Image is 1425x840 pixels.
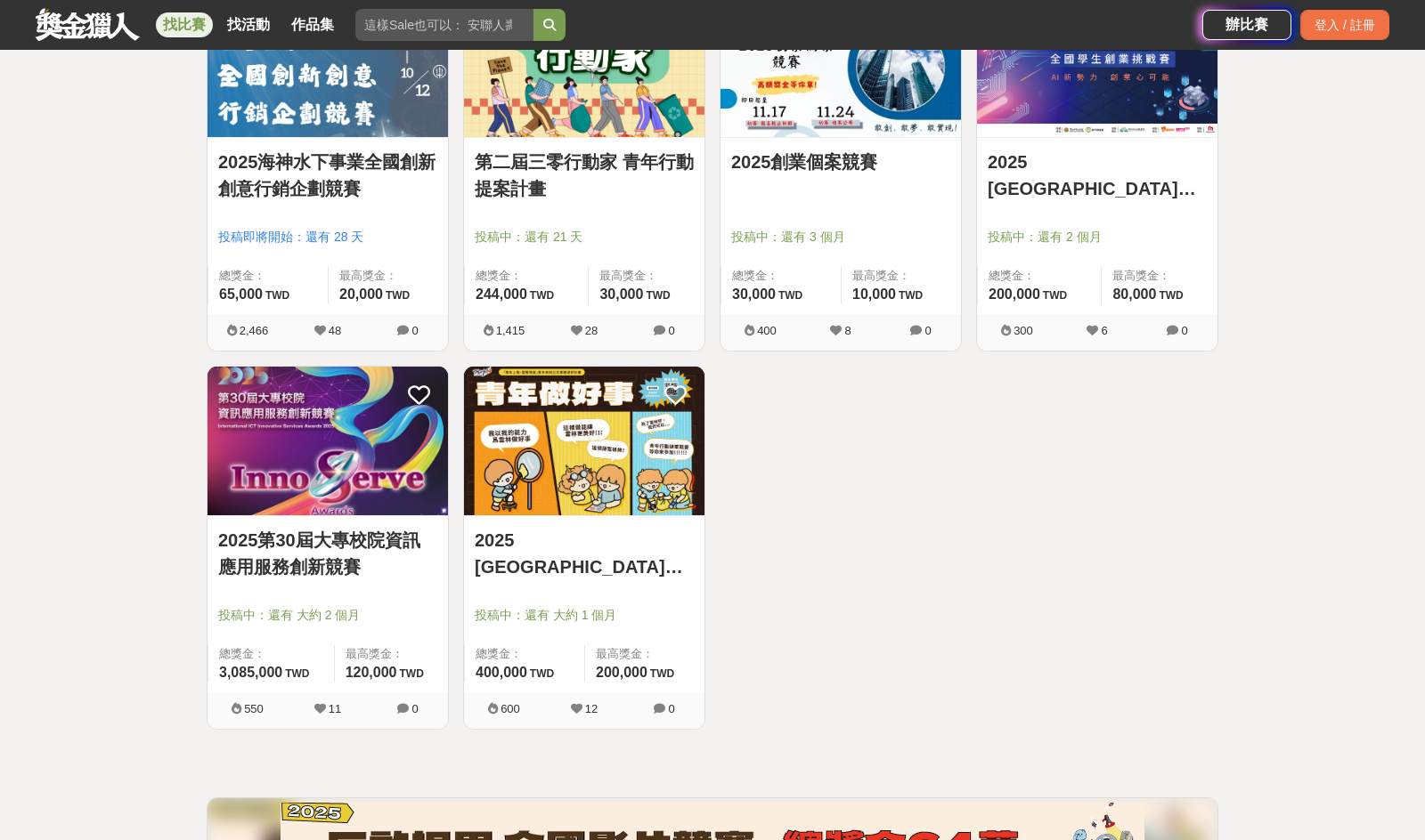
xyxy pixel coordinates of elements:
span: TWD [1043,289,1067,302]
span: 300 [1014,324,1033,337]
span: 6 [1101,324,1107,337]
span: 28 [585,324,598,337]
span: 600 [501,702,520,715]
span: TWD [530,667,554,680]
span: TWD [650,667,674,680]
span: TWD [778,289,802,302]
span: 80,000 [1112,287,1156,302]
span: TWD [646,289,670,302]
span: 30,000 [732,287,776,302]
span: 20,000 [339,287,383,302]
span: 總獎金： [219,267,317,285]
span: 最高獎金： [852,267,950,285]
span: 200,000 [989,287,1040,302]
span: 0 [411,324,418,337]
span: 總獎金： [732,267,830,285]
span: 0 [924,324,931,337]
span: 1,415 [496,324,525,337]
input: 這樣Sale也可以： 安聯人壽創意銷售法募集 [355,9,533,41]
span: 最高獎金： [339,267,437,285]
span: 投稿即將開始：還有 28 天 [218,228,437,246]
a: 辦比賽 [1202,10,1291,40]
a: 作品集 [284,12,341,37]
a: Cover Image [208,367,448,516]
span: 10,000 [852,287,896,302]
span: 投稿中：還有 21 天 [475,228,694,246]
span: 244,000 [476,287,527,302]
a: 找活動 [220,12,277,37]
img: Cover Image [464,367,704,515]
a: 2025 [GEOGRAPHIC_DATA]【青年做好事】提案競賽~開始徵件啦！ [475,527,694,580]
span: 550 [244,702,264,715]
span: 總獎金： [476,267,577,285]
a: 2025第30屆大專校院資訊應用服務創新競賽 [218,527,437,580]
div: 登入 / 註冊 [1300,10,1389,40]
span: 0 [668,324,674,337]
span: TWD [400,667,424,680]
span: 最高獎金： [1112,267,1207,285]
a: 2025創業個案競賽 [731,149,950,175]
span: TWD [285,667,309,680]
a: Cover Image [464,367,704,516]
span: 400 [757,324,777,337]
span: 0 [668,702,674,715]
span: 65,000 [219,287,263,302]
span: 200,000 [596,665,647,680]
span: 總獎金： [989,267,1090,285]
span: 投稿中：還有 大約 1 個月 [475,606,694,625]
span: 8 [844,324,851,337]
span: 總獎金： [219,645,323,663]
a: 第二屆三零行動家 青年行動提案計畫 [475,149,694,202]
span: 400,000 [476,665,527,680]
img: Cover Image [208,367,448,515]
span: 最高獎金： [599,267,694,285]
span: 總獎金： [476,645,574,663]
span: TWD [265,289,289,302]
span: 投稿中：還有 大約 2 個月 [218,606,437,625]
span: 3,085,000 [219,665,282,680]
span: 最高獎金： [346,645,437,663]
span: 11 [329,702,341,715]
a: 找比賽 [156,12,213,37]
a: 2025 [GEOGRAPHIC_DATA]青春靚點子 全國學生創業挑戰賽 [988,149,1207,202]
span: 48 [329,324,341,337]
span: TWD [1159,289,1183,302]
span: 2,466 [240,324,269,337]
span: 最高獎金： [596,645,694,663]
span: TWD [386,289,410,302]
span: 120,000 [346,665,397,680]
span: 投稿中：還有 2 個月 [988,228,1207,246]
span: 投稿中：還有 3 個月 [731,228,950,246]
span: 12 [585,702,598,715]
a: 2025海神水下事業全國創新創意行銷企劃競賽 [218,149,437,202]
span: TWD [530,289,554,302]
span: 30,000 [599,287,643,302]
span: 0 [1181,324,1187,337]
span: 0 [411,702,418,715]
span: TWD [899,289,923,302]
